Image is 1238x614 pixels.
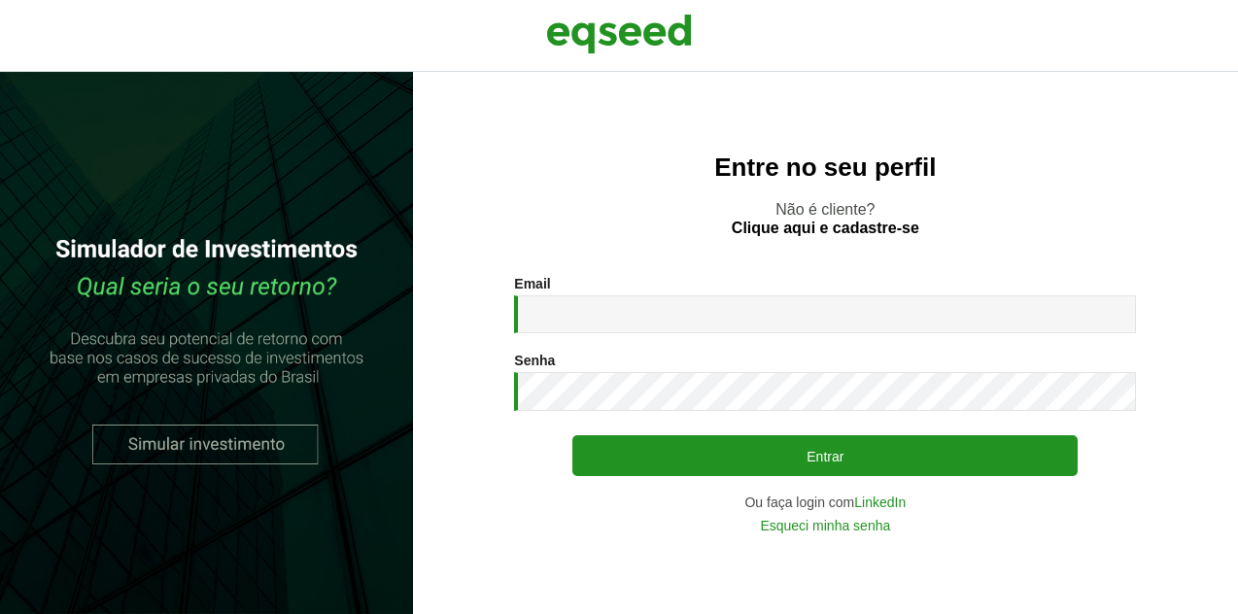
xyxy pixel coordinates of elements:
[760,519,890,532] a: Esqueci minha senha
[452,153,1199,182] h2: Entre no seu perfil
[546,10,692,58] img: EqSeed Logo
[514,277,550,290] label: Email
[514,354,555,367] label: Senha
[854,495,906,509] a: LinkedIn
[452,200,1199,237] p: Não é cliente?
[572,435,1078,476] button: Entrar
[514,495,1136,509] div: Ou faça login com
[732,221,919,236] a: Clique aqui e cadastre-se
